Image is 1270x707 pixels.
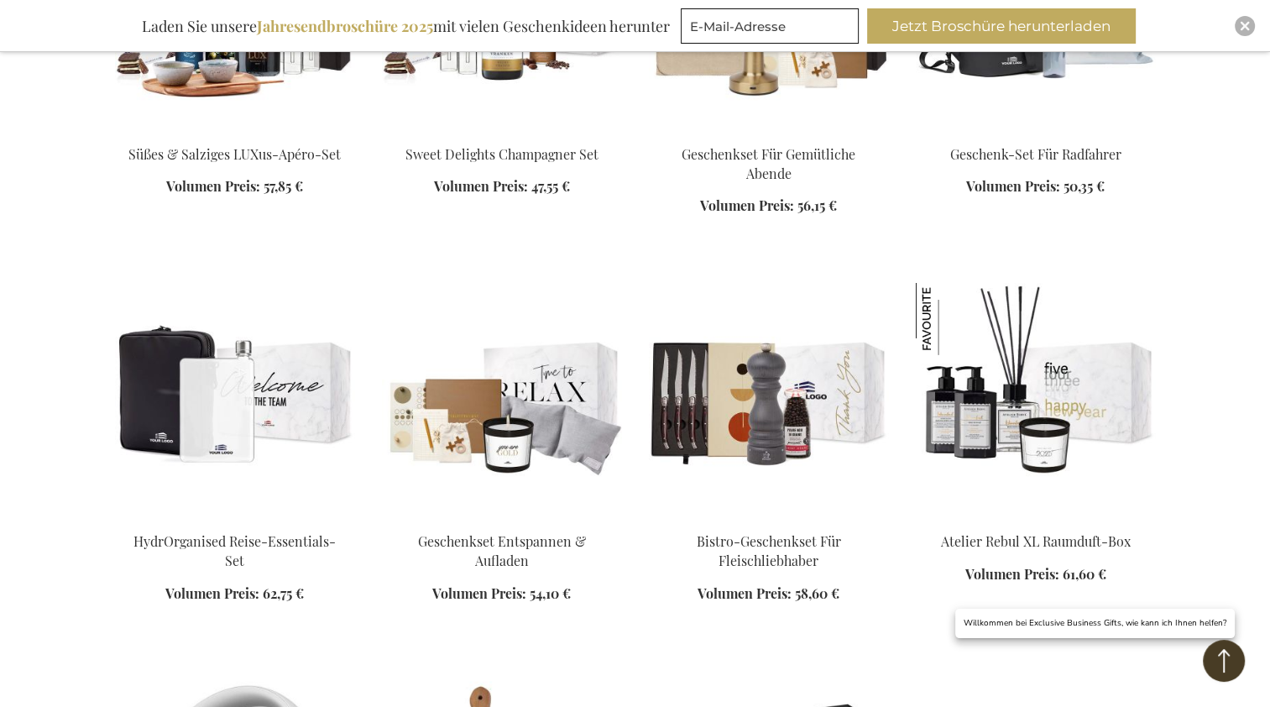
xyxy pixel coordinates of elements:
img: Atelier Rebul XL Raumduft-Box [916,283,988,355]
a: Relax & Recharge Gift Set [382,511,622,527]
a: Volumen Preis: 56,15 € [700,196,837,216]
span: Volumen Preis: [166,177,260,195]
a: HydrOrganised Reise-Essentials-Set [133,532,336,569]
img: Relax & Recharge Gift Set [382,283,622,518]
div: Close [1235,16,1255,36]
div: Laden Sie unsere mit vielen Geschenkideen herunter [134,8,677,44]
form: marketing offers and promotions [681,8,864,49]
span: Volumen Preis: [698,584,792,602]
span: Volumen Preis: [432,584,526,602]
img: HydrOrganised Travel Essentials Set [115,283,355,518]
a: Cosy Evenings Gift Set Geschenkset Für Gemütliche Abende [649,124,889,140]
img: Close [1240,21,1250,31]
span: 61,60 € [1063,565,1106,583]
a: Volumen Preis: 62,75 € [165,584,304,604]
span: Volumen Preis: [165,584,259,602]
a: Geschenkset Entspannen & Aufladen [418,532,586,569]
span: 56,15 € [797,196,837,214]
span: Volumen Preis: [700,196,794,214]
img: Bistro-Geschenkset Für Fleischliebhaber [649,283,889,518]
button: Jetzt Broschüre herunterladen [867,8,1136,44]
a: Volumen Preis: 54,10 € [432,584,571,604]
a: Bistro-Geschenkset Für Fleischliebhaber [649,511,889,527]
a: Bistro-Geschenkset Für Fleischliebhaber [697,532,841,569]
a: Sweet & Salty LUXury Apéro Set Süßes & Salziges LUXus-Apéro-Set [115,124,355,140]
span: Volumen Preis: [965,565,1059,583]
span: 50,35 € [1064,177,1105,195]
a: Volumen Preis: 50,35 € [966,177,1105,196]
a: Atelier Rebul XL Home Fragrance Box Atelier Rebul XL Raumduft-Box [916,511,1156,527]
a: Volumen Preis: 61,60 € [965,565,1106,584]
a: Volumen Preis: 47,55 € [434,177,570,196]
a: Atelier Rebul XL Raumduft-Box [941,532,1131,550]
a: Volumen Preis: 57,85 € [166,177,303,196]
img: Atelier Rebul XL Home Fragrance Box [916,283,1156,518]
a: Sweet Delights Champagner Set [405,145,598,163]
input: E-Mail-Adresse [681,8,859,44]
a: Geschenk-Set Für Radfahrer [950,145,1121,163]
span: 58,60 € [795,584,839,602]
span: 47,55 € [531,177,570,195]
span: 54,10 € [530,584,571,602]
a: Volumen Preis: 58,60 € [698,584,839,604]
span: 62,75 € [263,584,304,602]
span: Volumen Preis: [966,177,1060,195]
a: Cyclist's Gift Set Geschenk-Set Für Radfahrer [916,124,1156,140]
a: Süßes & Salziges LUXus-Apéro-Set [128,145,341,163]
span: 57,85 € [264,177,303,195]
b: Jahresendbroschüre 2025 [257,16,433,36]
a: Sweet Delights Champagne Set [382,124,622,140]
a: HydrOrganised Travel Essentials Set [115,511,355,527]
span: Volumen Preis: [434,177,528,195]
a: Geschenkset Für Gemütliche Abende [682,145,855,182]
